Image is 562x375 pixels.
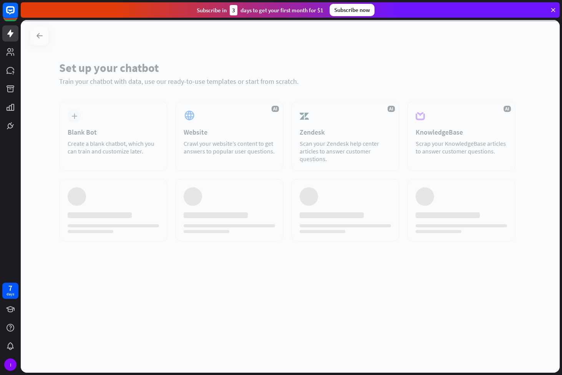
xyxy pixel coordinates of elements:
[7,292,14,297] div: days
[4,358,17,371] div: I
[330,4,375,16] div: Subscribe now
[2,283,18,299] a: 7 days
[197,5,323,15] div: Subscribe in days to get your first month for $1
[8,285,12,292] div: 7
[230,5,237,15] div: 3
